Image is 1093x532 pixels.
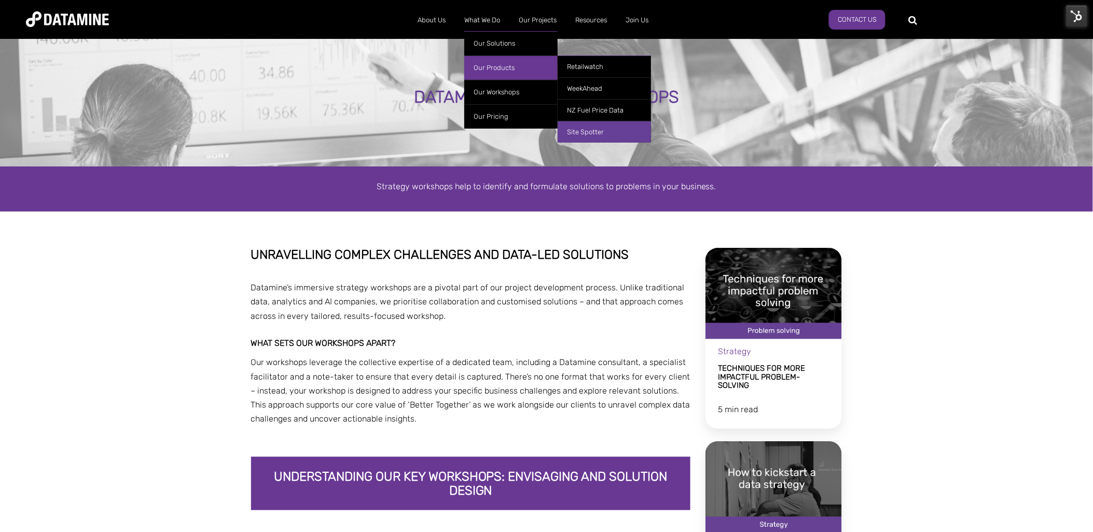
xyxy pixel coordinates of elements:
[1066,5,1088,27] img: HubSpot Tools Menu Toggle
[464,104,558,129] a: Our Pricing
[251,357,690,424] span: Our workshops leverage the collective expertise of a dedicated team, including a Datamine consult...
[464,31,558,55] a: Our Solutions
[251,283,685,320] span: Datamine’s immersive strategy workshops are a pivotal part of our project development process. Un...
[251,339,691,348] h3: What sets our workshops apart?
[558,99,651,121] a: NZ Fuel Price Data
[408,7,455,34] a: About Us
[251,179,842,193] p: Strategy workshops help to identify and formulate solutions to problems in your business.
[464,80,558,104] a: Our Workshops
[464,55,558,80] a: Our Products
[558,77,651,99] a: WeekAhead
[251,247,629,262] span: Unravelling complex challenges and data-led solutions
[509,7,566,34] a: Our Projects
[718,346,751,356] span: Strategy
[274,469,668,497] span: Understanding our key workshops: Envisaging and Solution Design
[616,7,658,34] a: Join Us
[829,10,886,30] a: Contact Us
[558,55,651,77] a: Retailwatch
[26,11,109,27] img: Datamine
[455,7,509,34] a: What We Do
[122,88,970,107] div: DATAMINE STRATEGY WORKSHOPS
[558,121,651,143] a: Site Spotter
[566,7,616,34] a: Resources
